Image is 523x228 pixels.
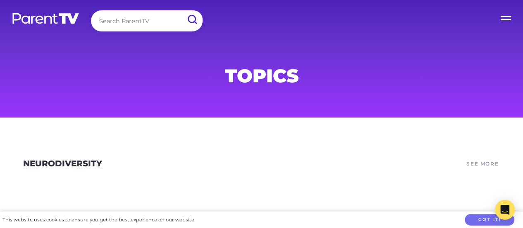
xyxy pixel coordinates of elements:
a: Neurodiversity [23,158,102,168]
input: Search ParentTV [91,10,203,31]
div: This website uses cookies to ensure you get the best experience on our website. [2,216,195,224]
img: parenttv-logo-white.4c85aaf.svg [12,12,80,24]
div: Open Intercom Messenger [495,200,515,220]
input: Submit [181,10,203,29]
a: See More [465,158,500,170]
button: Got it! [465,214,514,226]
h1: Topics [62,67,461,84]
